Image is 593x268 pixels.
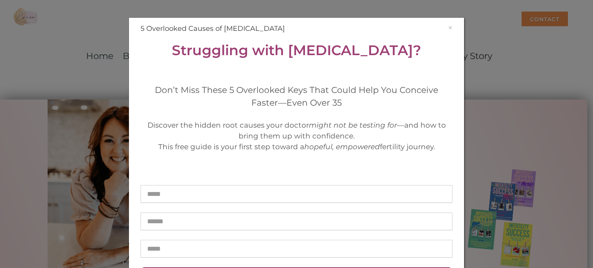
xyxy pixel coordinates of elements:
[304,142,380,151] em: hopeful, empowered
[448,24,452,32] button: ×
[172,42,421,59] strong: Struggling with [MEDICAL_DATA]?
[141,120,452,142] div: Discover the hidden root causes your doctor —and how to bring them up with confidence.
[155,85,438,108] span: Don’t Miss These 5 Overlooked Keys That Could Help You Conceive Faster—Even Over 35
[141,142,452,152] div: This free guide is your first step toward a fertility journey.
[309,121,397,130] em: might not be testing for
[141,24,452,34] h4: 5 Overlooked Causes of [MEDICAL_DATA]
